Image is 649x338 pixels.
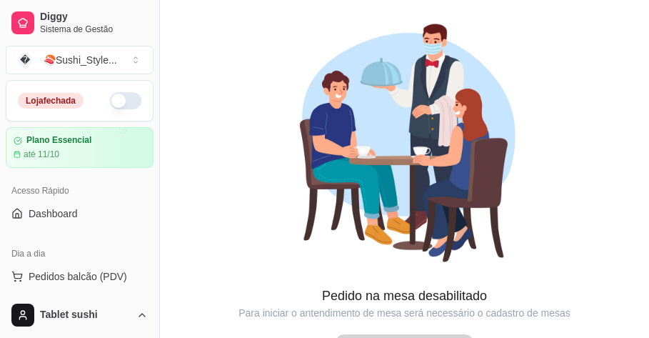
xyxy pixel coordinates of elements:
[6,127,154,168] a: Plano Essencialaté 11/10
[6,298,154,332] button: Tablet sushi
[6,179,154,202] div: Acesso Rápido
[6,6,154,40] a: DiggySistema de Gestão
[6,202,154,225] a: Dashboard
[160,306,649,320] article: Para iniciar o antendimento de mesa será necessário o cadastro de mesas
[40,11,148,24] span: Diggy
[44,53,117,67] div: 🍣Sushi_Style ...
[6,242,154,265] div: Dia a dia
[6,46,154,74] button: Select a team
[160,286,649,306] article: Pedido na mesa desabilitado
[26,135,91,146] article: Plano Essencial
[18,93,84,109] div: Loja fechada
[29,269,127,284] span: Pedidos balcão (PDV)
[29,207,78,221] span: Dashboard
[6,291,154,314] a: Gestor de Pedidos
[110,92,141,109] button: Alterar Status
[40,24,148,35] span: Sistema de Gestão
[40,309,131,322] span: Tablet sushi
[6,265,154,288] button: Pedidos balcão (PDV)
[24,149,59,160] article: até 11/10
[18,53,32,67] span: �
